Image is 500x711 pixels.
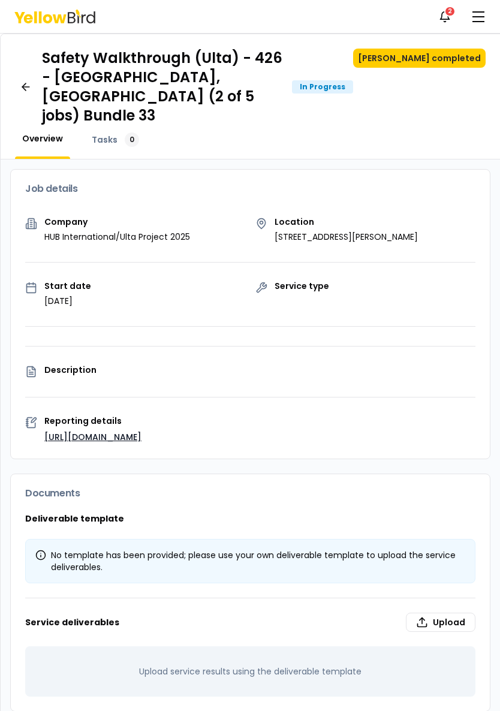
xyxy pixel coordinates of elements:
[85,132,146,147] a: Tasks0
[44,218,190,226] p: Company
[406,613,475,632] label: Upload
[15,132,70,144] a: Overview
[292,80,353,94] div: In Progress
[353,49,486,68] button: [PERSON_NAME] completed
[92,134,118,146] span: Tasks
[25,613,475,632] h3: Service deliverables
[44,282,91,290] p: Start date
[275,282,329,290] p: Service type
[25,646,475,697] div: Upload service results using the deliverable template
[25,184,475,194] h3: Job details
[444,6,456,17] div: 2
[35,549,465,573] div: No template has been provided; please use your own deliverable template to upload the service del...
[44,231,190,243] p: HUB International/Ulta Project 2025
[275,218,418,226] p: Location
[125,132,139,147] div: 0
[44,417,475,425] p: Reporting details
[44,295,91,307] p: [DATE]
[25,489,475,498] h3: Documents
[44,431,141,443] a: [URL][DOMAIN_NAME]
[42,49,282,125] h1: Safety Walkthrough (Ulta) - 426 - [GEOGRAPHIC_DATA], [GEOGRAPHIC_DATA] (2 of 5 jobs) Bundle 33
[25,513,475,525] h3: Deliverable template
[22,132,63,144] span: Overview
[44,366,475,374] p: Description
[275,231,418,243] p: [STREET_ADDRESS][PERSON_NAME]
[433,5,457,29] button: 2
